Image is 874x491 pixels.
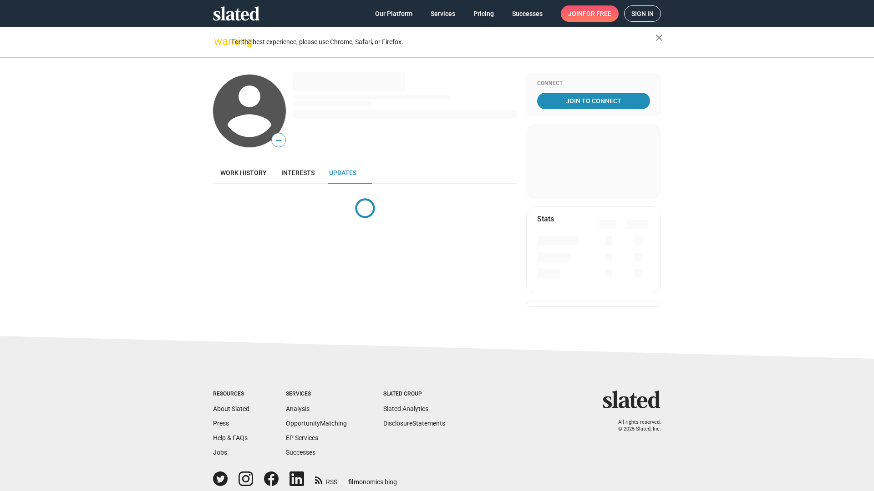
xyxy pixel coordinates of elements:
a: RSS [315,472,337,486]
a: Press [213,420,229,427]
mat-card-title: Stats [537,214,554,224]
a: Analysis [286,405,310,412]
div: For the best experience, please use Chrome, Safari, or Firefox. [231,36,655,48]
span: for free [583,5,611,22]
a: filmonomics blog [348,471,397,486]
mat-icon: warning [214,36,225,47]
a: Jobs [213,449,227,456]
a: Pricing [466,5,501,22]
a: Joinfor free [561,5,619,22]
a: DisclosureStatements [383,420,445,427]
span: — [272,135,285,146]
span: Interests [281,169,315,176]
div: Connect [537,80,650,87]
span: Successes [512,5,543,22]
span: Updates [329,169,356,176]
a: Sign in [624,5,661,22]
div: Slated Group [383,391,445,398]
a: Successes [505,5,550,22]
span: Sign in [631,6,654,21]
a: Help & FAQs [213,434,248,441]
span: Pricing [473,5,494,22]
a: Successes [286,449,315,456]
a: Updates [322,162,364,184]
a: Our Platform [368,5,420,22]
p: All rights reserved. © 2025 Slated, Inc. [609,419,661,432]
a: About Slated [213,405,249,412]
span: Work history [220,169,267,176]
mat-icon: close [654,32,665,43]
a: Slated Analytics [383,405,428,412]
span: Join To Connect [539,93,648,109]
span: Join [568,5,611,22]
span: Services [431,5,455,22]
div: Services [286,391,347,398]
a: OpportunityMatching [286,420,347,427]
a: EP Services [286,434,318,441]
a: Work history [213,162,274,184]
a: Interests [274,162,322,184]
span: film [348,478,359,486]
div: Resources [213,391,249,398]
a: Join To Connect [537,93,650,109]
a: Services [423,5,462,22]
span: Our Platform [375,5,412,22]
